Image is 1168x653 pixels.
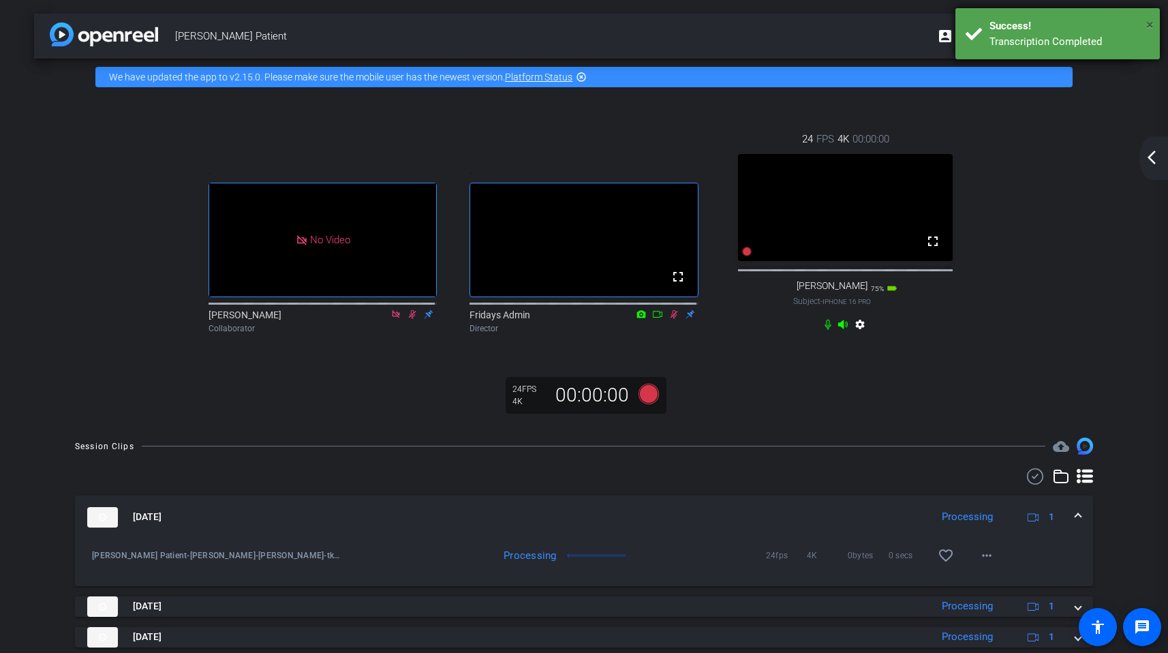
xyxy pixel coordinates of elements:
[470,322,698,335] div: Director
[209,308,437,335] div: [PERSON_NAME]
[1090,619,1106,635] mat-icon: accessibility
[512,384,547,395] div: 24
[937,28,953,44] mat-icon: account_box
[87,507,118,528] img: thumb-nail
[87,596,118,617] img: thumb-nail
[887,283,897,294] mat-icon: battery_std
[447,549,564,562] div: Processing
[50,22,158,46] img: app-logo
[75,496,1093,539] mat-expansion-panel-header: thumb-nail[DATE]Processing1
[1049,630,1054,644] span: 1
[837,132,849,147] span: 4K
[938,547,954,564] mat-icon: favorite_border
[1146,16,1154,33] span: ×
[852,319,868,335] mat-icon: settings
[1049,599,1054,613] span: 1
[889,549,929,562] span: 0 secs
[848,549,889,562] span: 0bytes
[802,132,813,147] span: 24
[75,596,1093,617] mat-expansion-panel-header: thumb-nail[DATE]Processing1
[807,549,848,562] span: 4K
[935,509,1000,525] div: Processing
[823,298,871,305] span: iPhone 16 Pro
[75,440,134,453] div: Session Clips
[470,308,698,335] div: Fridays Admin
[820,297,823,306] span: -
[209,322,437,335] div: Collaborator
[793,295,871,307] span: Subject
[175,22,929,50] span: [PERSON_NAME] Patient
[75,539,1093,586] div: thumb-nail[DATE]Processing1
[133,599,162,613] span: [DATE]
[989,18,1150,34] div: Success!
[935,598,1000,614] div: Processing
[871,285,884,292] span: 75%
[670,269,686,285] mat-icon: fullscreen
[797,280,867,292] span: [PERSON_NAME]
[310,234,350,246] span: No Video
[470,159,698,183] div: .
[92,549,345,562] span: [PERSON_NAME] Patient-[PERSON_NAME]-[PERSON_NAME]-tk3-2025-10-03-13-30-57-526-0
[1077,438,1093,454] img: Session clips
[935,629,1000,645] div: Processing
[852,132,889,147] span: 00:00:00
[576,72,587,82] mat-icon: highlight_off
[1146,14,1154,35] button: Close
[75,627,1093,648] mat-expansion-panel-header: thumb-nail[DATE]Processing1
[1143,149,1160,166] mat-icon: arrow_back_ios_new
[95,67,1073,87] div: We have updated the app to v2.15.0. Please make sure the mobile user has the newest version.
[209,159,437,183] div: .
[766,549,807,562] span: 24fps
[979,547,995,564] mat-icon: more_horiz
[1053,438,1069,455] mat-icon: cloud_upload
[505,72,572,82] a: Platform Status
[989,34,1150,50] div: Transcription Completed
[816,132,834,147] span: FPS
[522,384,536,394] span: FPS
[133,510,162,524] span: [DATE]
[925,233,941,249] mat-icon: fullscreen
[1134,619,1150,635] mat-icon: message
[1049,510,1054,524] span: 1
[87,627,118,648] img: thumb-nail
[1053,438,1069,454] span: Destinations for your clips
[512,396,547,407] div: 4K
[547,384,638,407] div: 00:00:00
[133,630,162,644] span: [DATE]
